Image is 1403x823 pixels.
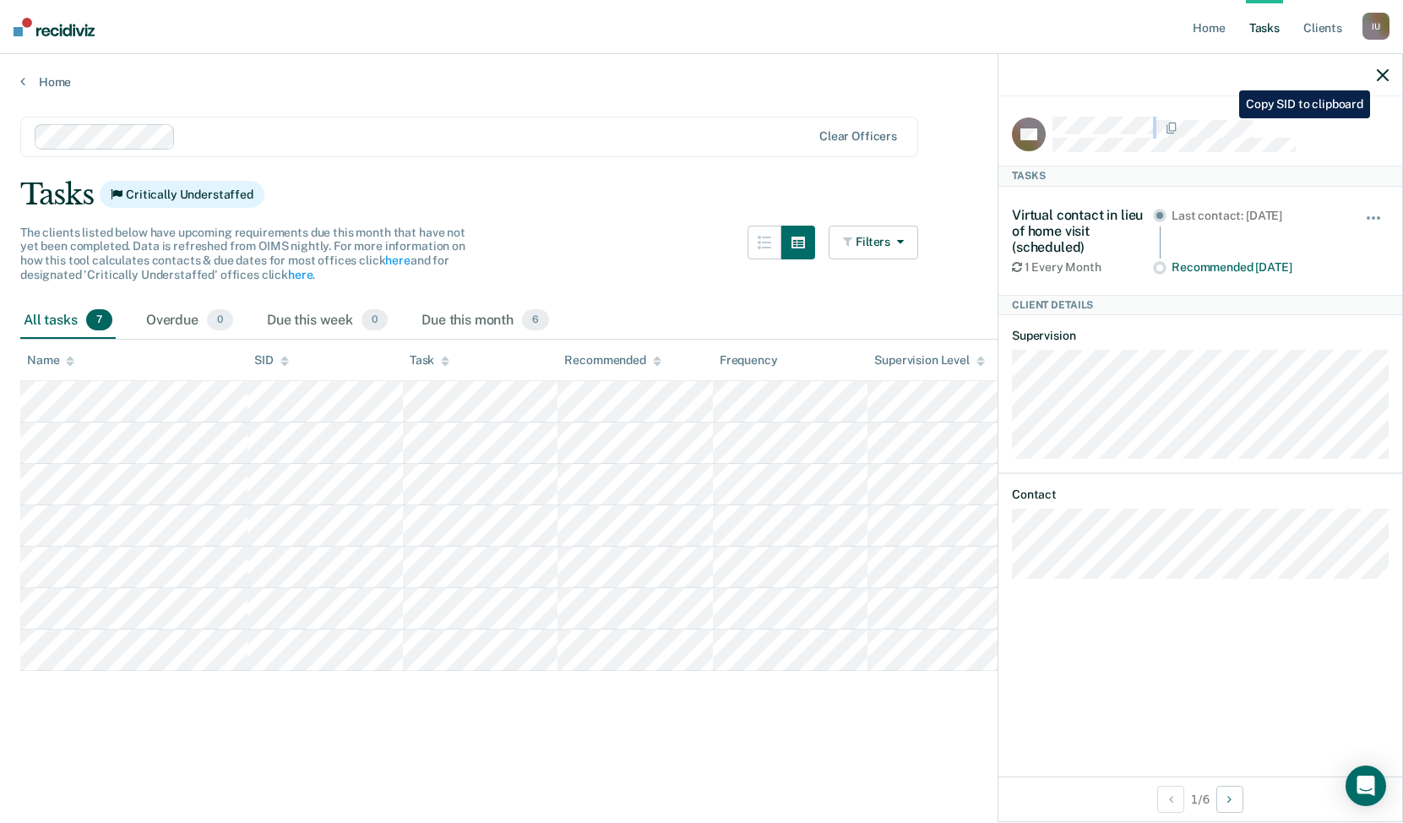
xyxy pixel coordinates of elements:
div: Recommended [DATE] [1172,260,1341,275]
div: Tasks [20,177,1383,212]
button: Previous Client [1157,786,1184,813]
div: SID [254,353,289,368]
div: All tasks [20,302,116,340]
div: Client Details [998,295,1402,315]
div: Supervision Level [874,353,985,368]
a: Home [20,74,1383,90]
div: Due this month [418,302,552,340]
div: Task [410,353,449,368]
button: Next Client [1216,786,1243,813]
div: 1 / 6 [998,777,1402,821]
div: 1 Every Month [1012,260,1153,275]
span: 0 [207,309,233,331]
dt: Contact [1012,488,1389,502]
div: Recommended [564,353,661,368]
div: Virtual contact in lieu of home visit (scheduled) [1012,207,1153,256]
span: The clients listed below have upcoming requirements due this month that have not yet been complet... [20,226,465,281]
a: here [385,253,410,267]
span: 0 [362,309,388,331]
div: Last contact: [DATE] [1172,209,1341,223]
button: Filters [829,226,918,259]
dt: Supervision [1012,329,1389,343]
div: Open Intercom Messenger [1346,766,1386,806]
a: here [288,268,313,281]
div: Overdue [143,302,237,340]
img: Recidiviz [14,18,95,36]
div: Frequency [720,353,778,368]
div: Tasks [998,166,1402,186]
span: Critically Understaffed [100,181,264,208]
div: Due this week [264,302,391,340]
div: I U [1362,13,1389,40]
span: 6 [522,309,549,331]
span: 7 [86,309,112,331]
div: Name [27,353,74,368]
div: Clear officers [819,129,897,144]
